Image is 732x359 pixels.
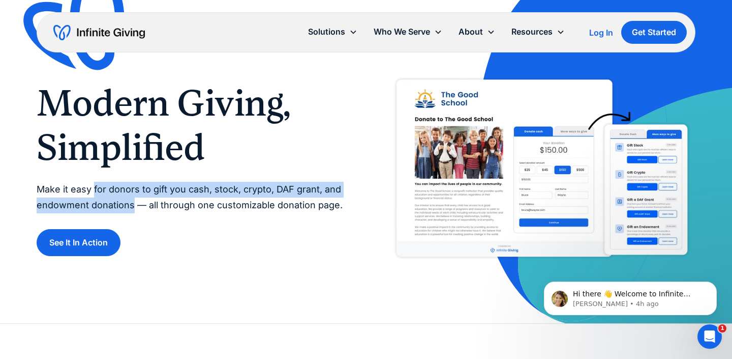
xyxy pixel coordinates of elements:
[621,21,687,44] a: Get Started
[300,21,365,43] div: Solutions
[365,21,450,43] div: Who We Serve
[37,229,120,256] a: See It In Action
[589,26,613,39] a: Log In
[37,182,346,213] p: Make it easy for donors to gift you cash, stock, crypto, DAF grant, and endowment donations — all...
[589,29,613,37] div: Log In
[529,260,732,332] iframe: Intercom notifications message
[308,25,345,39] div: Solutions
[450,21,503,43] div: About
[511,25,553,39] div: Resources
[697,324,722,349] iframe: Intercom live chat
[37,81,346,170] h1: Modern Giving, Simplified
[503,21,573,43] div: Resources
[718,324,726,333] span: 1
[459,25,483,39] div: About
[53,24,145,41] a: home
[374,25,430,39] div: Who We Serve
